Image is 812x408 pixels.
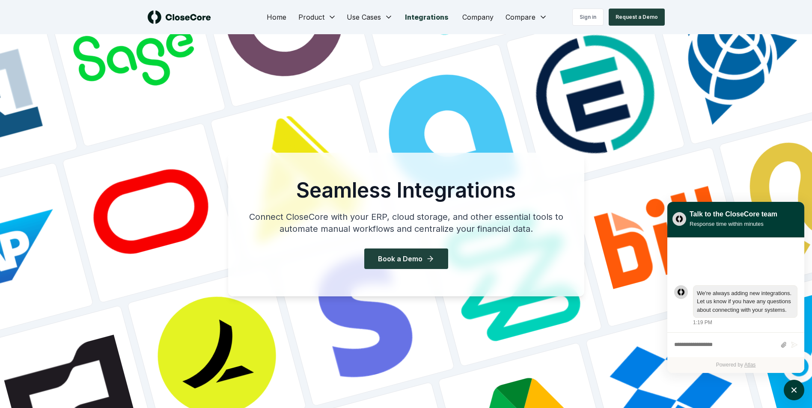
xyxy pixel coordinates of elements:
div: atlas-window [667,202,804,373]
h1: Seamless Integrations [242,180,571,201]
img: logo [148,10,211,24]
span: Use Cases [347,12,381,22]
div: atlas-message-bubble [693,285,797,318]
div: atlas-message [674,285,797,327]
button: atlas-launcher [784,380,804,400]
a: Home [260,9,293,26]
button: Compare [500,9,553,26]
a: Atlas [744,362,756,368]
a: Integrations [398,9,455,26]
button: Request a Demo [609,9,665,26]
span: Product [298,12,324,22]
button: Book a Demo [364,248,448,269]
span: Compare [506,12,535,22]
div: atlas-message-text [697,289,794,314]
div: 1:19 PM [693,319,712,326]
button: Use Cases [342,9,398,26]
button: Product [293,9,342,26]
div: Response time within minutes [690,219,777,228]
a: Company [455,9,500,26]
p: Connect CloseCore with your ERP, cloud storage, and other essential tools to automate manual work... [242,211,571,235]
div: Wednesday, September 10, 1:19 PM [693,285,797,327]
img: yblje5SQxOoZuw2TcITt_icon.png [672,212,686,226]
div: atlas-message-author-avatar [674,285,688,299]
div: Powered by [667,357,804,373]
button: Attach files by clicking or dropping files here [780,341,787,349]
div: atlas-ticket [667,238,804,373]
div: atlas-composer [674,337,797,353]
div: Talk to the CloseCore team [690,209,777,219]
a: Sign in [572,9,604,26]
